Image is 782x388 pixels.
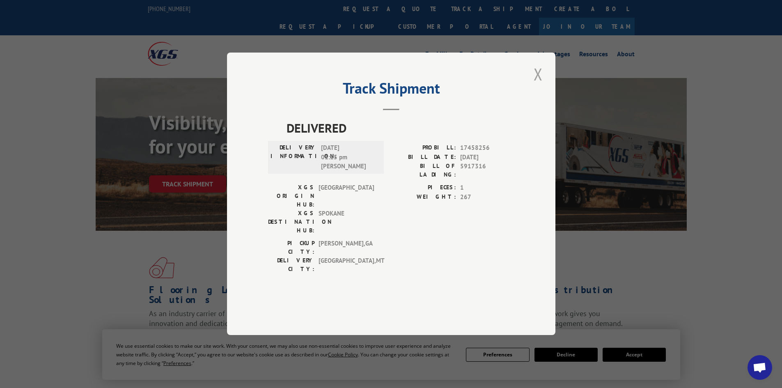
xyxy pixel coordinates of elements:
label: BILL OF LADING: [391,162,456,179]
span: [PERSON_NAME] , GA [319,239,374,257]
span: 267 [460,193,514,202]
label: XGS ORIGIN HUB: [268,184,314,209]
span: [GEOGRAPHIC_DATA] [319,184,374,209]
span: [GEOGRAPHIC_DATA] , MT [319,257,374,274]
label: WEIGHT: [391,193,456,202]
span: DELIVERED [287,119,514,138]
span: 1 [460,184,514,193]
label: DELIVERY CITY: [268,257,314,274]
span: [DATE] 01:15 pm [PERSON_NAME] [321,144,376,172]
label: PICKUP CITY: [268,239,314,257]
label: PROBILL: [391,144,456,153]
h2: Track Shipment [268,83,514,98]
span: 5917316 [460,162,514,179]
label: DELIVERY INFORMATION: [271,144,317,172]
button: Close modal [531,63,545,85]
span: 17458256 [460,144,514,153]
a: Open chat [748,355,772,380]
label: BILL DATE: [391,153,456,162]
label: PIECES: [391,184,456,193]
span: [DATE] [460,153,514,162]
span: SPOKANE [319,209,374,235]
label: XGS DESTINATION HUB: [268,209,314,235]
